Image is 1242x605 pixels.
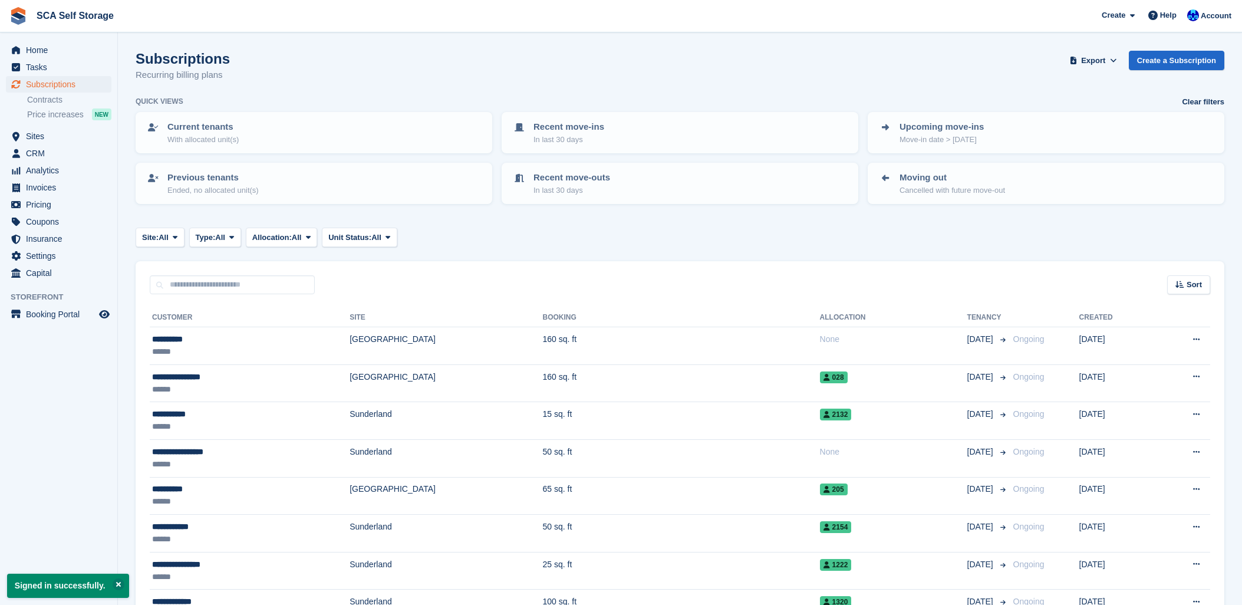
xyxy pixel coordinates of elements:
button: Type: All [189,228,241,247]
td: Sunderland [350,402,542,440]
a: menu [6,265,111,281]
span: 1222 [820,559,852,571]
p: Recent move-ins [533,120,604,134]
h1: Subscriptions [136,51,230,67]
span: Ongoing [1013,522,1045,531]
span: Ongoing [1013,334,1045,344]
td: Sunderland [350,515,542,553]
span: Type: [196,232,216,244]
a: menu [6,59,111,75]
span: Coupons [26,213,97,230]
a: Recent move-outs In last 30 days [503,164,857,203]
h6: Quick views [136,96,183,107]
span: Price increases [27,109,84,120]
span: Capital [26,265,97,281]
a: menu [6,76,111,93]
span: Ongoing [1013,560,1045,569]
p: Moving out [900,171,1005,185]
th: Site [350,308,542,327]
td: [DATE] [1079,402,1155,440]
img: Kelly Neesham [1187,9,1199,21]
p: Cancelled with future move-out [900,185,1005,196]
td: 50 sq. ft [542,515,819,553]
span: Allocation: [252,232,292,244]
th: Booking [542,308,819,327]
a: menu [6,306,111,323]
span: Ongoing [1013,409,1045,419]
p: Move-in date > [DATE] [900,134,984,146]
button: Allocation: All [246,228,318,247]
span: All [371,232,381,244]
a: Moving out Cancelled with future move-out [869,164,1223,203]
td: [DATE] [1079,552,1155,590]
span: Sort [1187,279,1202,291]
div: None [820,446,967,458]
span: CRM [26,145,97,162]
span: 2154 [820,521,852,533]
a: Recent move-ins In last 30 days [503,113,857,152]
span: [DATE] [967,333,996,346]
th: Tenancy [967,308,1009,327]
p: Upcoming move-ins [900,120,984,134]
td: Sunderland [350,439,542,477]
span: [DATE] [967,371,996,383]
a: menu [6,42,111,58]
div: NEW [92,108,111,120]
span: Create [1102,9,1125,21]
div: None [820,333,967,346]
span: [DATE] [967,483,996,495]
span: All [292,232,302,244]
span: 028 [820,371,848,383]
span: Account [1201,10,1231,22]
td: 160 sq. ft [542,327,819,365]
span: Help [1160,9,1177,21]
a: menu [6,128,111,144]
td: 50 sq. ft [542,439,819,477]
th: Created [1079,308,1155,327]
p: In last 30 days [533,134,604,146]
td: 65 sq. ft [542,477,819,515]
td: Sunderland [350,552,542,590]
a: SCA Self Storage [32,6,118,25]
button: Export [1068,51,1119,70]
a: Contracts [27,94,111,106]
a: Preview store [97,307,111,321]
p: Current tenants [167,120,239,134]
span: Invoices [26,179,97,196]
a: Create a Subscription [1129,51,1224,70]
span: 2132 [820,409,852,420]
a: Current tenants With allocated unit(s) [137,113,491,152]
td: [DATE] [1079,439,1155,477]
img: stora-icon-8386f47178a22dfd0bd8f6a31ec36ba5ce8667c1dd55bd0f319d3a0aa187defe.svg [9,7,27,25]
p: Ended, no allocated unit(s) [167,185,259,196]
td: [DATE] [1079,327,1155,365]
td: [DATE] [1079,477,1155,515]
td: 160 sq. ft [542,364,819,402]
span: Sites [26,128,97,144]
span: Home [26,42,97,58]
span: Ongoing [1013,372,1045,382]
span: Export [1081,55,1105,67]
p: Signed in successfully. [7,574,129,598]
span: Analytics [26,162,97,179]
span: 205 [820,484,848,495]
td: [DATE] [1079,364,1155,402]
span: Storefront [11,291,117,303]
span: Unit Status: [328,232,371,244]
td: [DATE] [1079,515,1155,553]
td: [GEOGRAPHIC_DATA] [350,477,542,515]
span: All [159,232,169,244]
a: menu [6,213,111,230]
span: Pricing [26,196,97,213]
button: Site: All [136,228,185,247]
span: Site: [142,232,159,244]
span: Settings [26,248,97,264]
p: Previous tenants [167,171,259,185]
span: Ongoing [1013,447,1045,456]
span: All [215,232,225,244]
th: Customer [150,308,350,327]
a: menu [6,179,111,196]
p: Recent move-outs [533,171,610,185]
button: Unit Status: All [322,228,397,247]
td: [GEOGRAPHIC_DATA] [350,364,542,402]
